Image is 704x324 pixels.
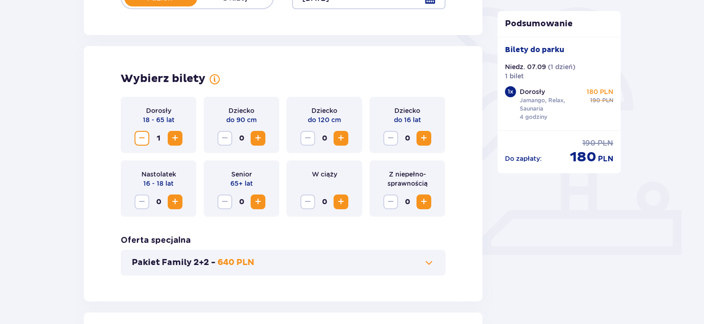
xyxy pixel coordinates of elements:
[505,71,524,81] p: 1 bilet
[417,131,431,146] button: Increase
[598,154,613,164] p: PLN
[141,170,176,179] p: Nastolatek
[598,138,613,148] p: PLN
[217,257,254,268] p: 640 PLN
[383,131,398,146] button: Decrease
[590,96,600,105] p: 190
[334,131,348,146] button: Increase
[151,131,166,146] span: 1
[394,115,421,124] p: do 16 lat
[602,96,613,105] p: PLN
[505,62,546,71] p: Niedz. 07.09
[417,194,431,209] button: Increase
[234,194,249,209] span: 0
[311,106,337,115] p: Dziecko
[143,115,175,124] p: 18 - 65 lat
[498,18,621,29] p: Podsumowanie
[400,194,415,209] span: 0
[308,115,341,124] p: do 120 cm
[217,131,232,146] button: Decrease
[400,131,415,146] span: 0
[231,170,252,179] p: Senior
[570,148,596,166] p: 180
[132,257,216,268] p: Pakiet Family 2+2 -
[582,138,596,148] p: 190
[317,131,332,146] span: 0
[520,113,547,121] p: 4 godziny
[251,131,265,146] button: Increase
[394,106,420,115] p: Dziecko
[377,170,438,188] p: Z niepełno­sprawnością
[312,170,337,179] p: W ciąży
[121,72,205,86] p: Wybierz bilety
[234,131,249,146] span: 0
[520,87,545,96] p: Dorosły
[143,179,174,188] p: 16 - 18 lat
[300,131,315,146] button: Decrease
[317,194,332,209] span: 0
[229,106,254,115] p: Dziecko
[146,106,171,115] p: Dorosły
[151,194,166,209] span: 0
[121,235,191,246] p: Oferta specjalna
[505,86,516,97] div: 1 x
[505,154,542,163] p: Do zapłaty :
[383,194,398,209] button: Decrease
[168,131,182,146] button: Increase
[334,194,348,209] button: Increase
[587,87,613,96] p: 180 PLN
[217,194,232,209] button: Decrease
[226,115,257,124] p: do 90 cm
[548,62,575,71] p: ( 1 dzień )
[300,194,315,209] button: Decrease
[520,96,583,113] p: Jamango, Relax, Saunaria
[135,131,149,146] button: Decrease
[135,194,149,209] button: Decrease
[251,194,265,209] button: Increase
[132,257,434,268] button: Pakiet Family 2+2 -640 PLN
[168,194,182,209] button: Increase
[505,45,564,55] p: Bilety do parku
[230,179,253,188] p: 65+ lat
